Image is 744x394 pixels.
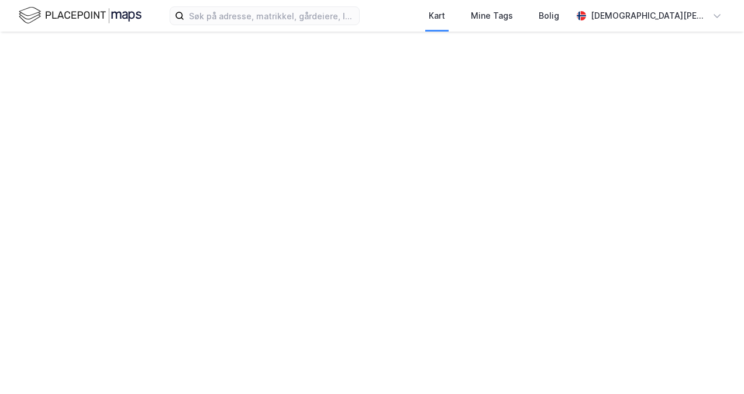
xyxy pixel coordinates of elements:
[429,9,445,23] div: Kart
[591,9,708,23] div: [DEMOGRAPHIC_DATA][PERSON_NAME]
[184,7,359,25] input: Søk på adresse, matrikkel, gårdeiere, leietakere eller personer
[471,9,513,23] div: Mine Tags
[539,9,559,23] div: Bolig
[19,5,142,26] img: logo.f888ab2527a4732fd821a326f86c7f29.svg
